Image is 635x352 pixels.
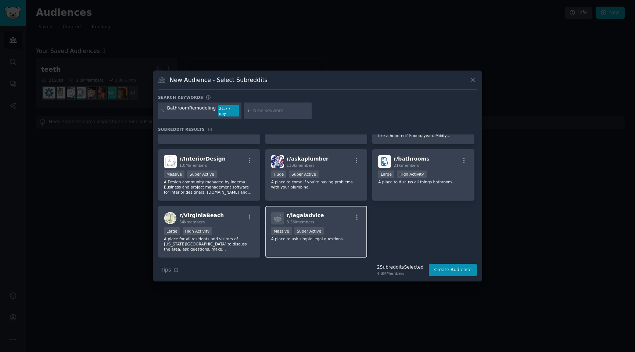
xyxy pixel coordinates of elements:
span: r/ InteriorDesign [179,156,226,162]
span: Subreddit Results [158,127,205,132]
span: 21k members [394,163,419,168]
p: A place to ask simple legal questions. [271,236,362,241]
h3: Search keywords [158,95,203,100]
div: Large [378,170,394,178]
div: Large [164,227,180,235]
div: Huge [271,170,287,178]
span: r/ bathrooms [394,156,429,162]
span: 110k members [287,163,315,168]
div: BathroomRemodeling [167,105,216,117]
h3: New Audience - Select Subreddits [170,76,268,84]
p: A place to discuss all things bathroom. [378,179,469,184]
div: 2 Subreddit s Selected [377,264,424,271]
div: High Activity [183,227,212,235]
button: Create Audience [429,264,477,276]
span: r/ VirginiaBeach [179,212,224,218]
span: r/ askaplumber [287,156,329,162]
button: Tips [158,263,181,276]
p: A Design community managed by indema | Business and project management software for interior desi... [164,179,254,195]
img: VirginiaBeach [164,212,177,225]
div: High Activity [397,170,427,178]
div: Super Active [294,227,324,235]
p: A place to come if you're having problems with your plumbing. [271,179,362,190]
span: 64k members [179,220,205,224]
div: Massive [164,170,184,178]
img: askaplumber [271,155,284,168]
span: 1.0M members [179,163,207,168]
p: A place for all residents and visitors of [US_STATE][GEOGRAPHIC_DATA] to discuss the area, ask qu... [164,236,254,252]
span: Tips [161,266,171,274]
span: r/ legaladvice [287,212,324,218]
div: Super Active [289,170,319,178]
div: 21.7 / day [218,105,239,117]
div: 4.8M Members [377,271,424,276]
span: 14 [207,127,212,132]
input: New Keyword [253,108,309,114]
div: Massive [271,227,292,235]
div: Super Active [187,170,217,178]
img: bathrooms [378,155,391,168]
img: InteriorDesign [164,155,177,168]
span: 3.3M members [287,220,315,224]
